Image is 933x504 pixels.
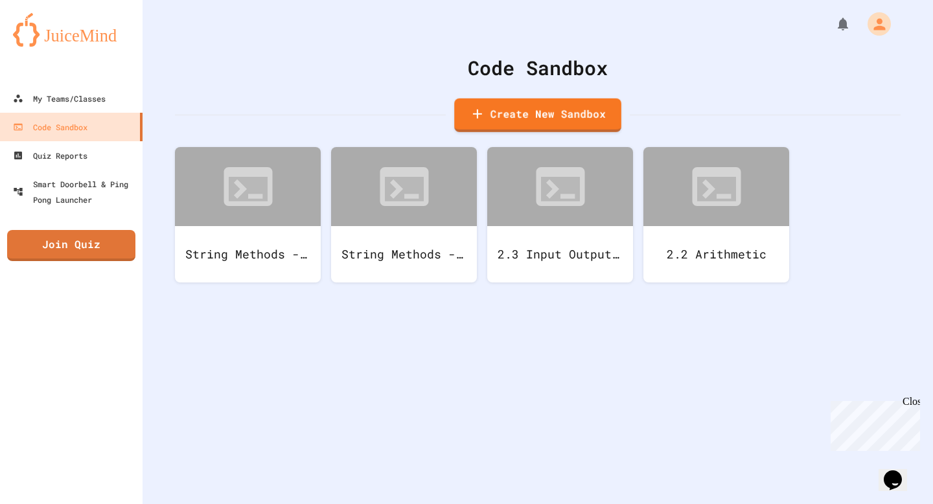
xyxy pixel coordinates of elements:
div: 2.2 Arithmetic [643,226,789,282]
iframe: chat widget [825,396,920,451]
div: Chat with us now!Close [5,5,89,82]
div: String Methods - Programming Exercises - Part 1 [331,226,477,282]
div: My Notifications [811,13,854,35]
div: Code Sandbox [175,53,901,82]
a: String Methods - Programming Exercises - Part 2 [175,147,321,282]
a: Create New Sandbox [454,98,621,132]
div: Code Sandbox [13,119,87,135]
a: Join Quiz [7,230,135,261]
div: Smart Doorbell & Ping Pong Launcher [13,176,137,207]
a: 2.2 Arithmetic [643,147,789,282]
a: 2.3 Input Output Practice [487,147,633,282]
div: My Teams/Classes [13,91,106,106]
img: logo-orange.svg [13,13,130,47]
div: 2.3 Input Output Practice [487,226,633,282]
div: My Account [854,9,894,39]
div: String Methods - Programming Exercises - Part 2 [175,226,321,282]
iframe: chat widget [879,452,920,491]
div: Quiz Reports [13,148,87,163]
a: String Methods - Programming Exercises - Part 1 [331,147,477,282]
